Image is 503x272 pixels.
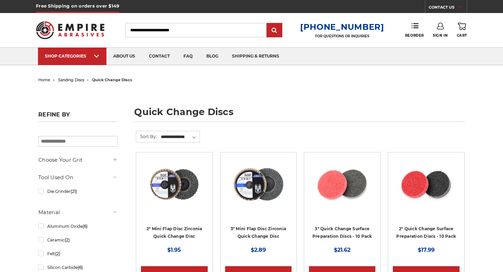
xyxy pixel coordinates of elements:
a: 2" Mini Flap Disc Zirconia Quick Change Disc [146,226,202,239]
a: Cart [457,23,467,38]
span: (2) [65,237,70,243]
h5: Refine by [38,111,118,122]
a: faq [177,48,199,65]
img: 2 inch surface preparation discs [399,157,454,212]
h5: Material [38,208,118,217]
a: 3" Quick Change Surface Preparation Discs - 10 Pack [312,226,372,239]
a: Quick view [319,178,366,191]
a: home [38,77,50,82]
span: quick change discs [92,77,132,82]
img: BHA 3" Quick Change 60 Grit Flap Disc for Fine Grinding and Finishing [231,157,286,212]
span: $1.95 [167,247,181,253]
a: blog [199,48,225,65]
a: about us [106,48,142,65]
label: Sort By: [136,131,157,141]
a: Aluminum Oxide [38,220,118,232]
a: 2 inch surface preparation discs [393,157,459,224]
span: (6) [82,224,88,229]
select: Sort By: [160,132,199,142]
a: 3 inch surface preparation discs [309,157,375,224]
span: $17.99 [418,247,435,253]
a: contact [142,48,177,65]
h1: quick change discs [134,107,465,122]
a: [PHONE_NUMBER] [300,22,384,32]
a: Ceramic [38,234,118,246]
span: Sign In [433,33,448,38]
a: Reorder [405,23,424,37]
a: 3" Mini Flap Disc Zirconia Quick Change Disc [231,226,286,239]
a: CONTACT US [429,3,467,13]
img: Empire Abrasives [36,17,104,44]
span: Cart [457,33,467,38]
a: Die Grinder [38,185,118,197]
span: Reorder [405,33,424,38]
p: FOR QUESTIONS OR INQUIRIES [300,34,384,38]
span: (2) [55,251,60,256]
a: Quick view [403,178,450,191]
span: (6) [78,265,83,270]
h5: Choose Your Grit [38,156,118,164]
a: BHA 3" Quick Change 60 Grit Flap Disc for Fine Grinding and Finishing [225,157,292,224]
a: Black Hawk Abrasives 2-inch Zirconia Flap Disc with 60 Grit Zirconia for Smooth Finishing [141,157,207,224]
a: sanding discs [58,77,84,82]
div: SHOP CATEGORIES [45,53,100,59]
a: shipping & returns [225,48,286,65]
input: Submit [268,24,281,37]
a: Felt [38,248,118,260]
span: $21.62 [334,247,350,253]
a: Quick view [151,178,198,191]
img: Black Hawk Abrasives 2-inch Zirconia Flap Disc with 60 Grit Zirconia for Smooth Finishing [147,157,202,212]
img: 3 inch surface preparation discs [315,157,370,212]
a: Quick view [235,178,282,191]
span: $2.89 [251,247,266,253]
a: 2" Quick Change Surface Preparation Discs - 10 Pack [396,226,456,239]
h5: Tool Used On [38,173,118,182]
span: (21) [70,189,77,194]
